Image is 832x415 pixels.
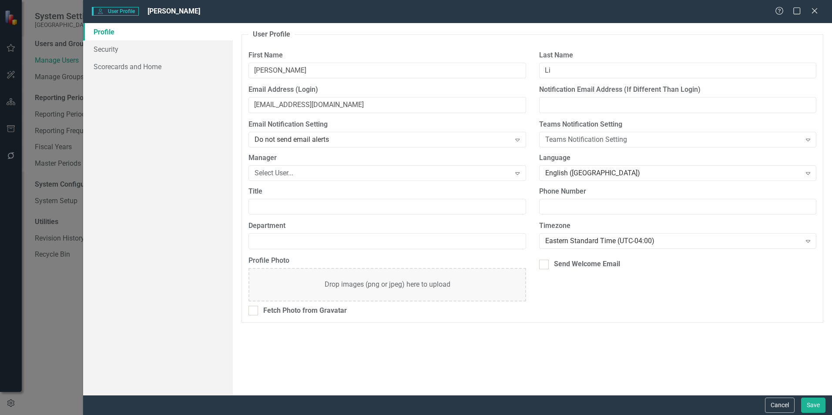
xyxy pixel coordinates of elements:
label: Notification Email Address (If Different Than Login) [539,85,816,95]
span: [PERSON_NAME] [148,7,200,15]
label: Title [248,187,526,197]
a: Scorecards and Home [83,58,233,75]
a: Security [83,40,233,58]
legend: User Profile [248,30,295,40]
label: Timezone [539,221,816,231]
button: Cancel [765,398,795,413]
span: User Profile [92,7,138,16]
div: Send Welcome Email [554,259,620,269]
label: Manager [248,153,526,163]
div: Teams Notification Setting [545,135,801,145]
label: Teams Notification Setting [539,120,816,130]
label: Last Name [539,50,816,60]
label: Department [248,221,526,231]
label: Phone Number [539,187,816,197]
label: Profile Photo [248,256,526,266]
div: English ([GEOGRAPHIC_DATA]) [545,168,801,178]
label: Email Address (Login) [248,85,526,95]
div: Select User... [255,168,510,178]
label: Language [539,153,816,163]
div: Drop images (png or jpeg) here to upload [325,280,450,290]
button: Save [801,398,825,413]
div: Fetch Photo from Gravatar [263,306,347,316]
label: First Name [248,50,526,60]
a: Profile [83,23,233,40]
div: Eastern Standard Time (UTC-04:00) [545,236,801,246]
div: Do not send email alerts [255,135,510,145]
label: Email Notification Setting [248,120,526,130]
